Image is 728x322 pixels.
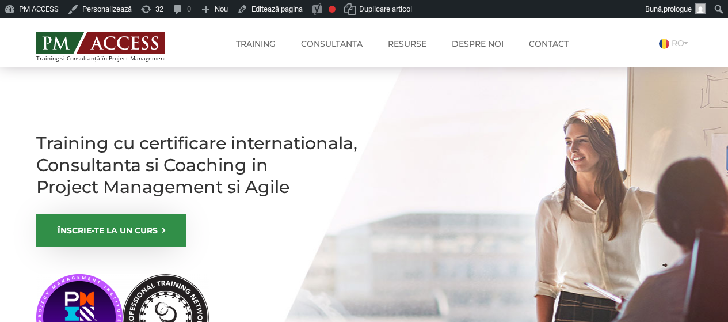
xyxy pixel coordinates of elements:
a: RO [659,38,692,48]
a: Resurse [379,32,435,55]
a: Despre noi [443,32,512,55]
img: Romana [659,39,669,49]
a: Consultanta [292,32,371,55]
span: prologue [664,5,692,13]
span: Training și Consultanță în Project Management [36,55,188,62]
a: Contact [520,32,577,55]
a: Training și Consultanță în Project Management [36,28,188,62]
div: Necesită îmbunătățire [329,6,336,13]
img: PM ACCESS - Echipa traineri si consultanti certificati PMP: Narciss Popescu, Mihai Olaru, Monica ... [36,32,165,54]
h1: Training cu certificare internationala, Consultanta si Coaching in Project Management si Agile [36,132,359,198]
a: ÎNSCRIE-TE LA UN CURS [36,214,186,247]
a: Training [227,32,284,55]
